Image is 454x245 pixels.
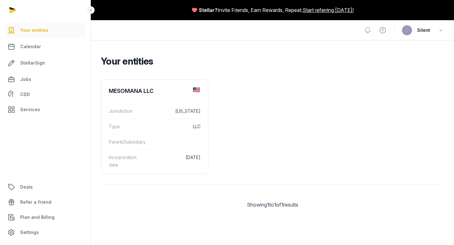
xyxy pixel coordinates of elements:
[101,55,439,67] h2: Your entities
[5,23,85,38] a: Your entities
[148,123,201,130] dd: LLC
[20,214,55,221] span: Plan and Billing
[101,80,208,178] a: MESOMANA LLCJurisdiction[US_STATE]TypeLLCParent/SubsidiaryIncorporation date[DATE]
[267,202,269,208] span: 1
[109,138,146,146] dt: Parent/Subsidiary
[109,107,143,115] dt: Jurisdiction
[5,88,85,101] a: CDD
[5,195,85,210] a: Refer a friend
[20,183,33,191] span: Deals
[5,55,85,71] a: StellarSign
[303,6,354,14] a: Start referring [DATE]!
[109,87,154,95] div: MESOMANA LLC
[20,59,45,67] span: StellarSign
[20,43,41,50] span: Calendar
[109,123,143,130] dt: Type
[193,87,200,92] img: us.png
[417,26,430,34] span: Silent
[20,229,39,236] span: Settings
[5,39,85,54] a: Calendar
[148,107,201,115] dd: [US_STATE]
[5,210,85,225] a: Plan and Billing
[5,72,85,87] a: Jobs
[101,201,444,208] div: Showing to of results
[20,76,31,83] span: Jobs
[281,202,283,208] span: 1
[5,179,85,195] a: Deals
[402,25,412,35] img: avatar
[148,154,201,169] dd: [DATE]
[109,154,143,169] dt: Incorporation date
[20,91,30,98] span: CDD
[20,106,40,113] span: Services
[20,26,49,34] span: Your entities
[199,6,218,14] span: Stellar?
[5,102,85,117] a: Services
[274,202,276,208] span: 1
[5,225,85,240] a: Settings
[20,198,51,206] span: Refer a friend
